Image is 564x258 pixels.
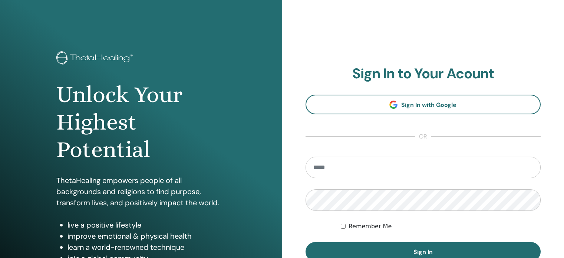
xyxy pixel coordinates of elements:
[349,222,392,231] label: Remember Me
[306,95,541,114] a: Sign In with Google
[415,132,431,141] span: or
[413,248,433,256] span: Sign In
[56,81,226,164] h1: Unlock Your Highest Potential
[67,231,226,242] li: improve emotional & physical health
[56,175,226,208] p: ThetaHealing empowers people of all backgrounds and religions to find purpose, transform lives, a...
[306,65,541,82] h2: Sign In to Your Acount
[67,242,226,253] li: learn a world-renowned technique
[341,222,541,231] div: Keep me authenticated indefinitely or until I manually logout
[401,101,456,109] span: Sign In with Google
[67,219,226,231] li: live a positive lifestyle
